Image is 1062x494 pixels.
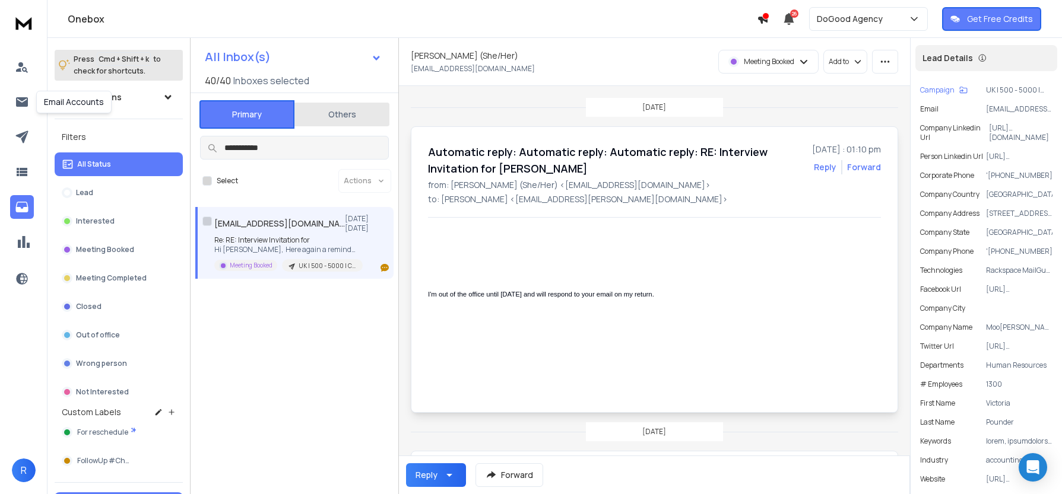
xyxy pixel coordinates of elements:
[428,193,881,205] p: to: [PERSON_NAME] <[EMAIL_ADDRESS][PERSON_NAME][DOMAIN_NAME]>
[986,152,1053,161] p: [URL][DOMAIN_NAME]
[12,458,36,482] button: R
[920,190,979,199] p: Company Country
[77,456,132,466] span: FollowUp #Chat
[986,474,1053,484] p: [URL][DOMAIN_NAME]
[920,285,961,294] p: Facebook Url
[817,13,887,25] p: DoGood Agency
[920,209,979,218] p: Company Address
[76,302,102,311] p: Closed
[97,52,151,66] span: Cmd + Shift + k
[428,291,654,326] span: I'm out of the office until [DATE] and will respond to your email on my return.
[199,100,294,129] button: Primary
[214,235,357,245] p: Re: RE: Interview Invitation for
[55,420,183,444] button: For reschedule
[920,171,974,180] p: Corporate Phone
[986,323,1053,332] p: Moo[PERSON_NAME]ngston Smi[PERSON_NAME]
[406,463,466,487] button: Reply
[986,342,1053,351] p: [URL][DOMAIN_NAME]
[55,152,183,176] button: All Status
[920,455,948,465] p: Industry
[55,129,183,145] h3: Filters
[76,245,134,254] p: Meeting Booked
[920,436,951,446] p: Keywords
[55,449,183,473] button: FollowUp #Chat
[986,285,1053,294] p: [URL][DOMAIN_NAME]
[195,45,391,69] button: All Inbox(s)
[920,247,974,256] p: Company Phone
[920,361,963,370] p: Departments
[986,417,1053,427] p: Pounder
[989,123,1053,142] p: [URL][DOMAIN_NAME][PERSON_NAME][PERSON_NAME]
[986,85,1053,95] p: UK | 500 - 5000 | CHROs
[55,380,183,404] button: Not Interested
[205,51,271,63] h1: All Inbox(s)
[920,266,962,275] p: Technologies
[55,323,183,347] button: Out of office
[76,188,93,197] p: Lead
[920,228,969,237] p: Company State
[920,342,954,351] p: Twitter Url
[790,9,798,18] span: 26
[76,273,147,283] p: Meeting Completed
[428,144,805,177] h1: Automatic reply: Automatic reply: Automatic reply: RE: Interview Invitation for [PERSON_NAME]
[922,52,973,64] p: Lead Details
[428,179,881,191] p: from: [PERSON_NAME] (She/Her) <[EMAIL_ADDRESS][DOMAIN_NAME]>
[230,261,272,270] p: Meeting Booked
[847,161,881,173] div: Forward
[217,176,238,186] label: Select
[294,101,389,128] button: Others
[55,238,183,262] button: Meeting Booked
[55,295,183,318] button: Closed
[76,330,120,340] p: Out of office
[36,91,112,113] div: Email Accounts
[920,399,955,408] p: First Name
[986,247,1053,256] p: '[PHONE_NUMBER]
[920,123,989,142] p: Company Linkedin Url
[920,104,939,114] p: Email
[920,152,983,161] p: Person Linkedin Url
[76,387,129,397] p: Not Interested
[233,74,309,88] h3: Inboxes selected
[986,455,1053,465] p: accounting
[920,417,955,427] p: Last Name
[214,245,357,254] p: Hi [PERSON_NAME], Here again a reminder
[967,13,1033,25] p: Get Free Credits
[920,85,968,95] button: Campaign
[76,216,115,226] p: Interested
[55,181,183,205] button: Lead
[744,57,794,66] p: Meeting Booked
[920,380,962,389] p: # Employees
[76,359,127,368] p: Wrong person
[829,57,849,66] p: Add to
[299,262,356,270] p: UK | 500 - 5000 | CHROs
[920,474,945,484] p: Website
[986,436,1053,446] p: lorem, ipsumdolors, ame, consectet adipisc, elitseddo eiusmodt, incididu utlaboreet, dolorem aliq...
[55,85,183,109] button: All Campaigns
[986,209,1053,218] p: [STREET_ADDRESS][PERSON_NAME]
[12,12,36,34] img: logo
[55,352,183,375] button: Wrong person
[920,85,955,95] p: Campaign
[77,160,111,169] p: All Status
[920,304,965,313] p: Company City
[55,266,183,290] button: Meeting Completed
[986,190,1053,199] p: [GEOGRAPHIC_DATA]
[812,144,881,155] p: [DATE] : 01:10 pm
[77,428,128,437] span: For reschedule
[55,209,183,233] button: Interested
[411,50,518,62] h1: [PERSON_NAME] (She/Her)
[62,406,121,418] h3: Custom Labels
[411,64,535,74] p: [EMAIL_ADDRESS][DOMAIN_NAME]
[986,361,1053,370] p: Human Resources
[942,7,1041,31] button: Get Free Credits
[205,74,231,88] span: 40 / 40
[642,427,666,436] p: [DATE]
[986,266,1053,275] p: Rackspace MailGun, Mimecast, Microsoft Office 365, DigitalOcean, Outlook, DoubleClick, Facebook L...
[986,399,1053,408] p: Victoria
[1019,453,1047,482] div: Open Intercom Messenger
[986,171,1053,180] p: '[PHONE_NUMBER]
[986,380,1053,389] p: 1300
